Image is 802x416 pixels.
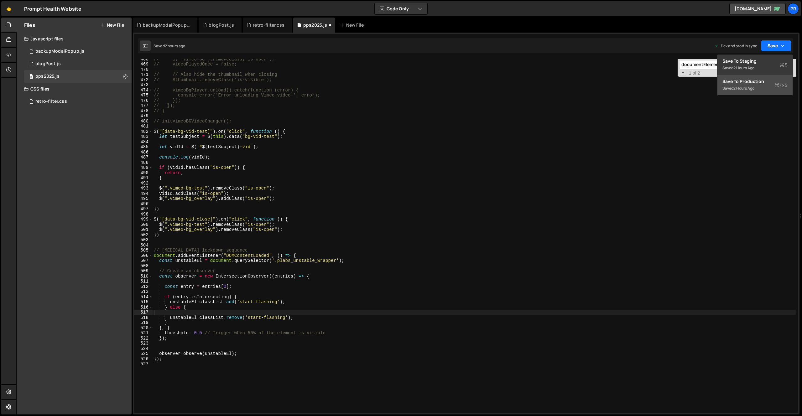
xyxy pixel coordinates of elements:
div: 487 [134,155,153,160]
span: S [780,62,788,68]
button: New File [101,23,124,28]
div: 471 [134,72,153,77]
button: Code Only [375,3,427,14]
div: retro-filter.css [35,99,67,104]
div: 483 [134,134,153,139]
div: 510 [134,274,153,279]
div: 2 hours ago [733,86,754,91]
div: 502 [134,232,153,238]
div: 526 [134,356,153,362]
div: 519 [134,320,153,325]
div: 470 [134,67,153,72]
div: 501 [134,227,153,232]
span: 1 of 2 [686,70,703,76]
input: Search for [679,60,758,69]
div: 16625/45860.js [24,45,132,58]
div: 511 [134,279,153,284]
div: 524 [134,346,153,351]
div: 520 [134,325,153,331]
div: 517 [134,310,153,315]
div: 522 [134,336,153,341]
a: 🤙 [1,1,17,16]
div: Save to Staging [722,58,788,64]
div: 496 [134,201,153,207]
div: blogPost.js [209,22,234,28]
div: 508 [134,263,153,269]
div: CSS files [17,83,132,95]
div: 16625/45859.js [24,58,132,70]
h2: Files [24,22,35,29]
span: S [775,82,788,88]
div: 473 [134,82,153,88]
span: Toggle Replace mode [680,70,686,76]
div: 469 [134,62,153,67]
div: retro-filter.css [253,22,284,28]
a: Pr [788,3,799,14]
div: 495 [134,196,153,201]
div: 478 [134,108,153,114]
div: 481 [134,124,153,129]
div: 504 [134,243,153,248]
div: 16625/45443.css [24,95,132,108]
div: pps2025.js [35,74,60,79]
div: 506 [134,253,153,258]
button: Save to StagingS Saved2 hours ago [717,55,793,75]
div: 527 [134,361,153,367]
div: 518 [134,315,153,320]
div: 494 [134,191,153,196]
div: 514 [134,294,153,300]
div: 482 [134,129,153,134]
div: 490 [134,170,153,176]
div: blogPost.js [35,61,61,67]
div: Dev and prod in sync [715,43,757,49]
div: 516 [134,305,153,310]
div: Saved [154,43,185,49]
div: 503 [134,237,153,243]
div: 16625/45293.js [24,70,132,83]
div: 488 [134,160,153,165]
div: 476 [134,98,153,103]
div: 491 [134,175,153,181]
div: 507 [134,258,153,263]
div: 486 [134,150,153,155]
div: Saved [722,64,788,72]
div: 475 [134,93,153,98]
div: 477 [134,103,153,108]
div: 498 [134,212,153,217]
div: 525 [134,351,153,356]
a: [DOMAIN_NAME] [729,3,786,14]
button: Save [761,40,791,51]
div: 489 [134,165,153,170]
button: Save to ProductionS Saved2 hours ago [717,75,793,96]
div: 474 [134,88,153,93]
div: pps2025.js [303,22,327,28]
div: 493 [134,186,153,191]
div: backupModalPopup.js [35,49,84,54]
div: 472 [134,77,153,83]
div: backupModalPopup.js [143,22,190,28]
div: 521 [134,330,153,336]
div: 2 hours ago [733,65,754,70]
div: 480 [134,119,153,124]
div: 523 [134,341,153,346]
div: 505 [134,248,153,253]
div: 2 hours ago [165,43,185,49]
div: 492 [134,181,153,186]
div: 500 [134,222,153,227]
div: 499 [134,217,153,222]
div: 513 [134,289,153,294]
div: 485 [134,144,153,150]
span: 0 [29,75,33,80]
div: 484 [134,139,153,145]
div: 468 [134,57,153,62]
div: Javascript files [17,33,132,45]
div: Saved [722,85,788,92]
div: 515 [134,299,153,305]
div: 479 [134,113,153,119]
div: New File [340,22,366,28]
div: Save to Production [722,78,788,85]
div: 512 [134,284,153,289]
div: 497 [134,206,153,212]
div: Prompt Health Website [24,5,81,13]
